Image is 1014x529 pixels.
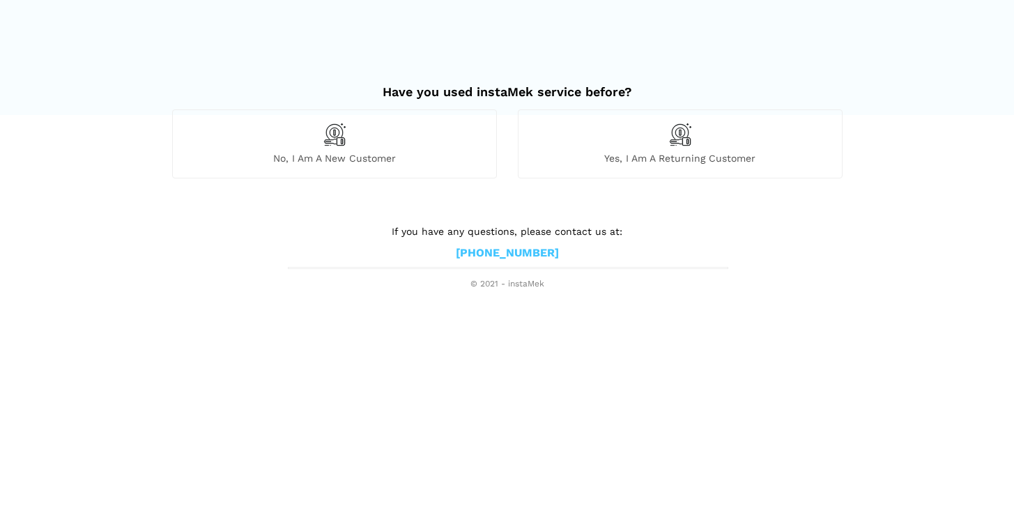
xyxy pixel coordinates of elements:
h2: Have you used instaMek service before? [172,70,843,100]
a: [PHONE_NUMBER] [456,246,559,261]
span: © 2021 - instaMek [288,279,727,290]
p: If you have any questions, please contact us at: [288,224,727,239]
span: No, I am a new customer [173,152,496,164]
span: Yes, I am a returning customer [518,152,842,164]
